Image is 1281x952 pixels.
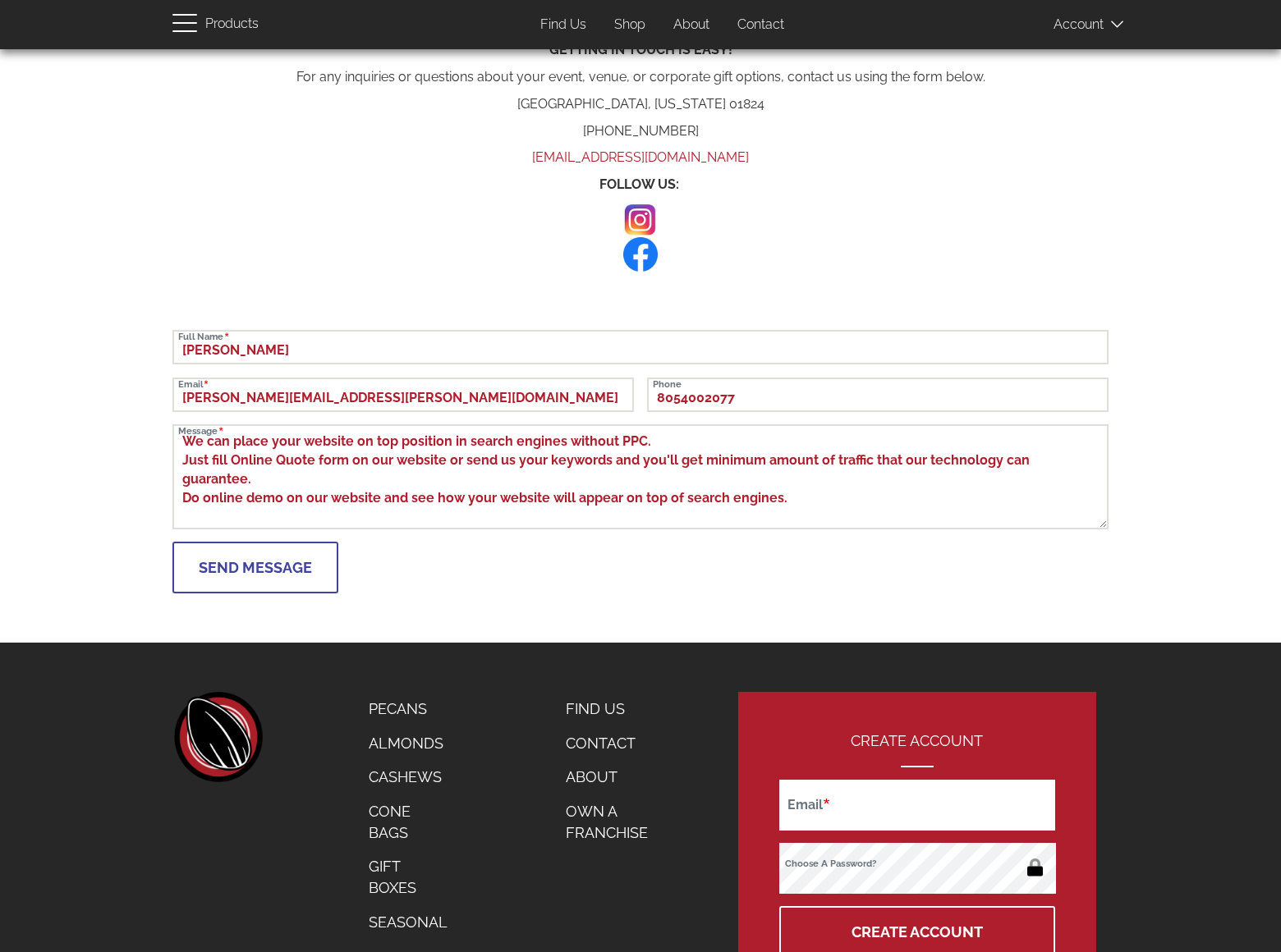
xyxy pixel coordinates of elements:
a: Find Us [553,692,686,726]
a: Cone Bags [356,794,460,849]
strong: GETTING IN TOUCH IS EASY! [549,42,732,57]
input: Phone [647,378,1109,412]
strong: FOLLOW US: [599,176,679,192]
a: Pecans [356,692,460,726]
input: Email [172,378,634,412]
p: [PHONE_NUMBER] [172,122,1109,141]
a: Cashews [356,760,460,794]
a: Almonds [356,726,460,761]
a: Contact [553,726,686,761]
input: Full Name [172,330,1109,364]
a: About [661,9,722,41]
button: Send Message [172,542,338,593]
a: About [553,760,686,794]
a: [EMAIL_ADDRESS][DOMAIN_NAME] [532,149,749,165]
a: Contact [725,9,797,41]
p: [GEOGRAPHIC_DATA], [US_STATE] 01824 [172,95,1109,114]
a: Gift Boxes [356,849,460,904]
h2: Create Account [779,733,1055,767]
a: Seasonal [356,905,460,940]
a: home [172,692,263,782]
a: Shop [602,9,658,41]
a: Find Us [528,9,599,41]
p: For any inquiries or questions about your event, venue, or corporate gift options, contact us usi... [172,68,1109,87]
a: Own a Franchise [553,794,686,849]
input: Email [779,780,1055,831]
span: Products [205,12,259,36]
